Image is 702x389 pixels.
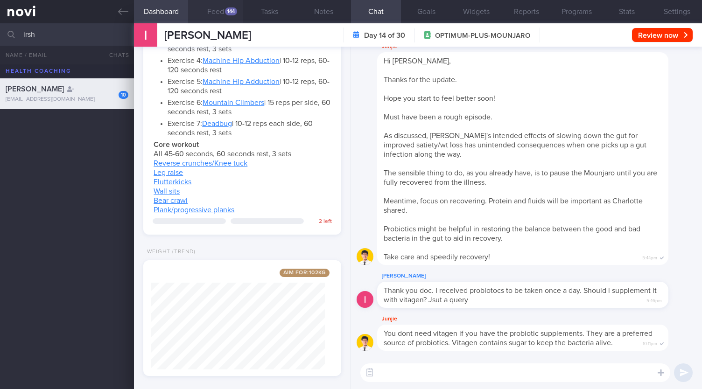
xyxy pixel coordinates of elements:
[384,113,492,121] span: Must have been a rough episode.
[154,141,199,148] strong: Core workout
[642,252,657,261] span: 5:44pm
[203,57,280,64] a: Machine Hip Abduction
[202,120,232,127] a: Deadbug
[154,197,188,204] a: Bear crawl
[377,41,696,52] div: Junjie
[168,54,331,75] li: Exercise 4: | 10-12 reps, 60-120 seconds rest
[168,96,331,117] li: Exercise 6: | 15 reps per side, 60 seconds rest, 3 sets
[168,117,331,138] li: Exercise 7: | 10-12 reps each side, 60 seconds rest, 3 sets
[97,46,134,64] button: Chats
[154,206,234,214] a: Plank/progressive planks
[646,295,662,304] span: 5:46pm
[377,271,696,282] div: [PERSON_NAME]
[435,31,530,41] span: OPTIMUM-PLUS-MOUNJARO
[632,28,693,42] button: Review now
[309,218,332,225] div: 2 left
[225,7,237,15] div: 144
[280,269,330,277] span: Aim for: 102 kg
[154,188,180,195] a: Wall sits
[364,31,405,40] strong: Day 14 of 30
[384,95,495,102] span: Hope you start to feel better soon!
[384,225,640,242] span: Probiotics might be helpful in restoring the balance between the good and bad bacteria in the gut...
[384,169,657,186] span: The sensible thing to do, as you already have, is to pause the Mounjaro until you are fully recov...
[384,57,451,65] span: Hi [PERSON_NAME],
[154,160,247,167] a: Reverse crunches/Knee tuck
[384,287,657,304] span: Thank you doc. I received probiotocs to be taken once a day. Should i supplement it with vitagen?...
[203,78,280,85] a: Machine Hip Adduction
[143,249,196,256] div: Weight (Trend)
[119,91,128,99] div: 10
[6,85,64,93] span: [PERSON_NAME]
[384,330,653,347] span: You dont need vitagen if you have the probiotic supplements. They are a preferred source of probi...
[154,178,191,186] a: Flutterkicks
[168,75,331,96] li: Exercise 5: | 10-12 reps, 60-120 seconds rest
[384,253,490,261] span: Take care and speedily recovery!
[643,338,657,347] span: 10:11pm
[6,96,128,103] div: [EMAIL_ADDRESS][DOMAIN_NAME]
[154,169,183,176] a: Leg raise
[164,30,251,41] span: [PERSON_NAME]
[377,313,696,325] div: Junjie
[203,99,264,106] a: Mountain Climbers
[154,150,291,158] span: All 45-60 seconds, 60 seconds rest, 3 sets
[384,197,643,214] span: Meantime, focus on recovering. Protein and fluids will be important as Charlotte shared.
[384,76,457,83] span: Thanks for the update.
[384,132,646,158] span: As discussed, [PERSON_NAME]'s intended effects of slowing down the gut for improved satiety/wt lo...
